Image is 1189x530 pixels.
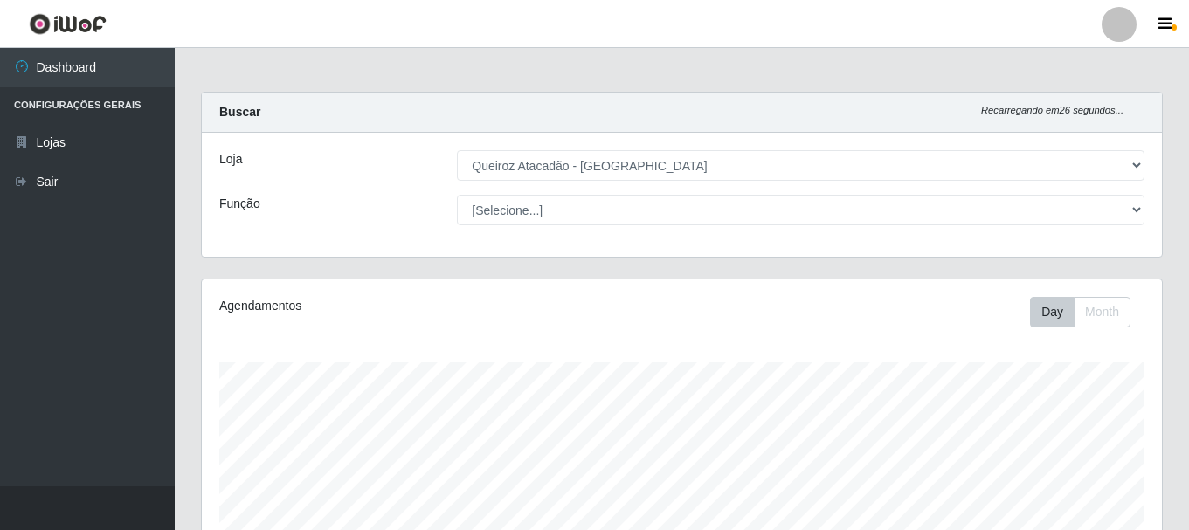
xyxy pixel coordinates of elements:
[1030,297,1144,327] div: Toolbar with button groups
[29,13,107,35] img: CoreUI Logo
[1030,297,1130,327] div: First group
[219,195,260,213] label: Função
[1074,297,1130,327] button: Month
[981,105,1123,115] i: Recarregando em 26 segundos...
[219,105,260,119] strong: Buscar
[219,297,590,315] div: Agendamentos
[1030,297,1075,327] button: Day
[219,150,242,169] label: Loja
